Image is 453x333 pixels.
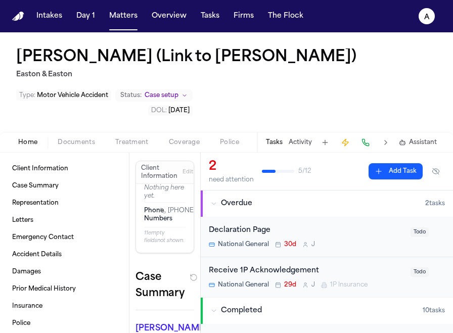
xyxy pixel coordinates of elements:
button: The Flock [264,7,307,25]
span: Todo [411,267,429,277]
span: Home [18,138,37,147]
div: Open task: Receive 1P Acknowledgement [201,257,453,297]
a: Representation [8,195,121,211]
button: Add Task [318,135,332,150]
span: 29d [284,281,296,289]
span: Assistant [409,138,437,147]
span: Status: [120,91,142,100]
span: Phone Numbers [144,207,172,223]
span: Coverage [169,138,200,147]
span: Type : [19,92,35,99]
span: 2 task s [425,200,445,208]
a: Client Information [8,161,121,177]
button: Change status from Case setup [115,89,193,102]
button: Edit DOL: 2025-07-09 [148,106,193,116]
button: Firms [230,7,258,25]
span: Completed [221,306,262,316]
a: Case Summary [8,178,121,194]
span: 10 task s [423,307,445,315]
span: Motor Vehicle Accident [37,92,108,99]
button: Activity [289,138,312,147]
span: 30d [284,241,296,249]
h2: Easton & Easton [16,69,360,81]
a: Letters [8,212,121,228]
h1: [PERSON_NAME] (Link to [PERSON_NAME]) [16,49,356,67]
button: Completed10tasks [201,298,453,324]
div: Declaration Page [209,225,404,236]
button: Tasks [197,7,223,25]
span: Police [220,138,239,147]
button: Make a Call [358,135,373,150]
a: Call 1 (949) 573-0196 [160,207,227,215]
span: J [311,241,315,249]
a: Insurance [8,298,121,314]
button: Day 1 [72,7,99,25]
a: Prior Medical History [8,281,121,297]
button: Matters [105,7,142,25]
span: Documents [58,138,95,147]
button: Add Task [369,163,423,179]
span: Todo [411,227,429,237]
span: 1P Insurance [330,281,368,289]
div: Receive 1P Acknowledgement [209,265,404,277]
a: Accident Details [8,247,121,263]
span: Case setup [145,91,178,100]
button: Edit [179,164,196,180]
button: Overview [148,7,191,25]
button: Assistant [399,138,437,147]
span: Treatment [115,138,149,147]
span: J [311,281,315,289]
p: 11 empty fields not shown. [144,229,186,245]
div: need attention [209,176,254,184]
span: National General [218,281,269,289]
button: Overdue2tasks [201,191,453,217]
h3: Client Information [139,164,179,180]
button: Intakes [32,7,66,25]
button: Create Immediate Task [338,135,352,150]
a: Damages [8,264,121,280]
button: Edit matter name [16,49,356,67]
span: Overdue [221,199,252,209]
button: Hide completed tasks (⌘⇧H) [427,163,445,179]
img: Finch Logo [12,12,24,21]
span: [DATE] [168,108,190,114]
span: DOL : [151,108,167,114]
p: Nothing here yet. [144,184,186,202]
span: National General [218,241,269,249]
div: Open task: Declaration Page [201,217,453,257]
div: 2 [209,159,254,175]
a: Police [8,315,121,331]
span: Edit [183,169,193,176]
a: Home [12,12,24,21]
a: Emergency Contact [8,229,121,246]
h2: Case Summary [135,269,185,302]
button: Tasks [266,138,283,147]
button: Edit Type: Motor Vehicle Accident [16,90,111,101]
span: 5 / 12 [298,167,311,175]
